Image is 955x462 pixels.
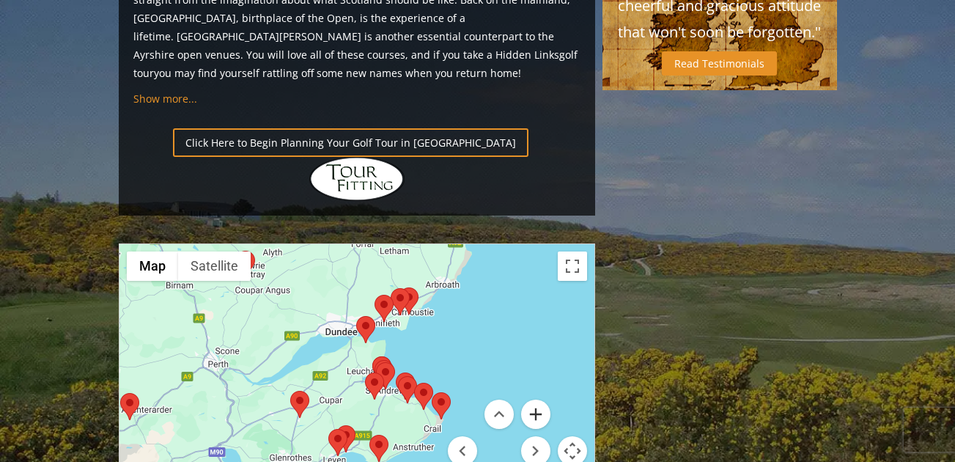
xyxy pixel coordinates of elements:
a: Show more... [133,92,197,106]
a: golf tour [133,48,578,80]
button: Move up [484,400,514,429]
a: Click Here to Begin Planning Your Golf Tour in [GEOGRAPHIC_DATA] [173,128,528,157]
a: Read Testimonials [662,51,777,76]
button: Show satellite imagery [178,252,251,281]
button: Toggle fullscreen view [558,252,587,281]
button: Show street map [127,252,178,281]
button: Zoom in [521,400,550,429]
img: Hidden Links [309,157,405,201]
